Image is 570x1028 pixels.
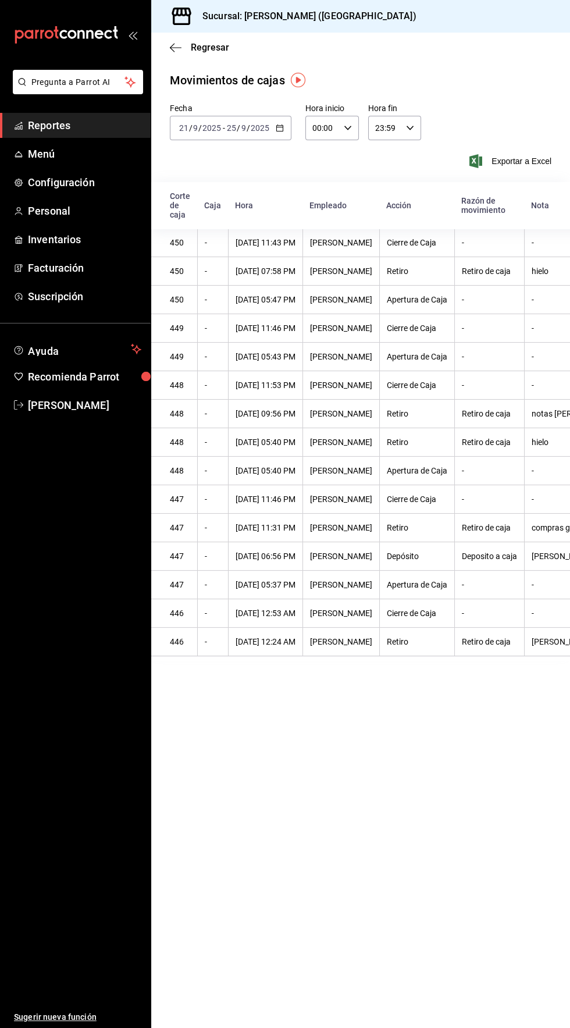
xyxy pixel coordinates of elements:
[462,266,517,276] div: Retiro de caja
[205,609,221,618] div: -
[387,495,447,504] div: Cierre de Caja
[205,637,221,646] div: -
[236,295,295,304] div: [DATE] 05:47 PM
[236,352,295,361] div: [DATE] 05:43 PM
[462,552,517,561] div: Deposito a caja
[387,323,447,333] div: Cierre de Caja
[310,495,372,504] div: [PERSON_NAME]
[462,238,517,247] div: -
[310,466,372,475] div: [PERSON_NAME]
[205,523,221,532] div: -
[250,123,270,133] input: ----
[28,342,126,356] span: Ayuda
[387,266,447,276] div: Retiro
[28,203,141,219] span: Personal
[462,352,517,361] div: -
[387,609,447,618] div: Cierre de Caja
[205,266,221,276] div: -
[170,380,190,390] div: 448
[205,580,221,589] div: -
[170,552,190,561] div: 447
[462,409,517,418] div: Retiro de caja
[462,580,517,589] div: -
[236,238,295,247] div: [DATE] 11:43 PM
[28,118,141,133] span: Reportes
[13,70,143,94] button: Pregunta a Parrot AI
[205,552,221,561] div: -
[205,380,221,390] div: -
[462,523,517,532] div: Retiro de caja
[237,123,240,133] span: /
[310,238,372,247] div: [PERSON_NAME]
[28,369,141,385] span: Recomienda Parrot
[387,437,447,447] div: Retiro
[179,123,189,133] input: --
[170,323,190,333] div: 449
[170,609,190,618] div: 446
[310,323,372,333] div: [PERSON_NAME]
[202,123,222,133] input: ----
[310,352,372,361] div: [PERSON_NAME]
[170,523,190,532] div: 447
[170,295,190,304] div: 450
[462,637,517,646] div: Retiro de caja
[387,552,447,561] div: Depósito
[236,637,295,646] div: [DATE] 12:24 AM
[226,123,237,133] input: --
[170,580,190,589] div: 447
[387,295,447,304] div: Apertura de Caja
[309,201,372,210] div: Empleado
[193,123,198,133] input: --
[170,466,190,475] div: 448
[310,552,372,561] div: [PERSON_NAME]
[170,72,285,89] div: Movimientos de cajas
[236,323,295,333] div: [DATE] 11:46 PM
[170,266,190,276] div: 450
[204,201,221,210] div: Caja
[462,295,517,304] div: -
[205,238,221,247] div: -
[462,380,517,390] div: -
[305,104,359,112] label: Hora inicio
[28,260,141,276] span: Facturación
[170,352,190,361] div: 449
[247,123,250,133] span: /
[205,295,221,304] div: -
[461,196,517,215] div: Razón de movimiento
[170,42,229,53] button: Regresar
[310,580,372,589] div: [PERSON_NAME]
[28,232,141,247] span: Inventarios
[472,154,551,168] button: Exportar a Excel
[205,352,221,361] div: -
[170,238,190,247] div: 450
[310,523,372,532] div: [PERSON_NAME]
[205,495,221,504] div: -
[28,289,141,304] span: Suscripción
[236,437,295,447] div: [DATE] 05:40 PM
[189,123,193,133] span: /
[236,266,295,276] div: [DATE] 07:58 PM
[310,409,372,418] div: [PERSON_NAME]
[170,437,190,447] div: 448
[462,323,517,333] div: -
[236,523,295,532] div: [DATE] 11:31 PM
[170,495,190,504] div: 447
[236,580,295,589] div: [DATE] 05:37 PM
[387,409,447,418] div: Retiro
[462,437,517,447] div: Retiro de caja
[236,380,295,390] div: [DATE] 11:53 PM
[387,352,447,361] div: Apertura de Caja
[387,466,447,475] div: Apertura de Caja
[310,609,372,618] div: [PERSON_NAME]
[462,495,517,504] div: -
[31,76,125,88] span: Pregunta a Parrot AI
[241,123,247,133] input: --
[387,580,447,589] div: Apertura de Caja
[28,175,141,190] span: Configuración
[223,123,225,133] span: -
[193,9,416,23] h3: Sucursal: [PERSON_NAME] ([GEOGRAPHIC_DATA])
[170,637,190,646] div: 446
[310,295,372,304] div: [PERSON_NAME]
[191,42,229,53] span: Regresar
[462,609,517,618] div: -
